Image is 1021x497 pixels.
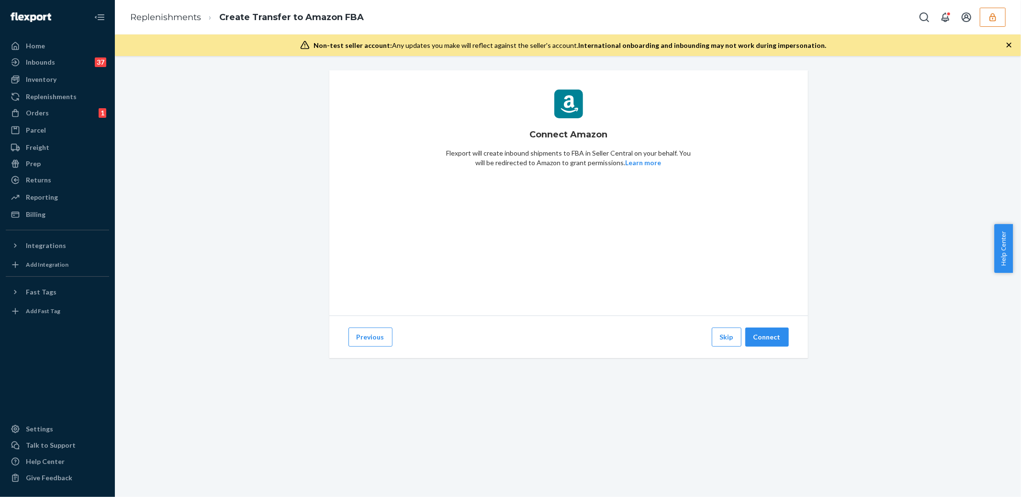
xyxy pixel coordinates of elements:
[20,7,55,15] span: Support
[26,307,60,315] div: Add Fast Tag
[6,140,109,155] a: Freight
[11,12,51,22] img: Flexport logo
[130,12,201,23] a: Replenishments
[6,454,109,469] a: Help Center
[26,125,46,135] div: Parcel
[26,441,76,450] div: Talk to Support
[6,238,109,253] button: Integrations
[26,241,66,250] div: Integrations
[26,75,56,84] div: Inventory
[26,143,49,152] div: Freight
[6,284,109,300] button: Fast Tags
[6,207,109,222] a: Billing
[26,159,41,169] div: Prep
[6,304,109,319] a: Add Fast Tag
[6,470,109,486] button: Give Feedback
[6,156,109,171] a: Prep
[936,8,955,27] button: Open notifications
[6,421,109,437] a: Settings
[219,12,364,23] a: Create Transfer to Amazon FBA
[994,224,1013,273] button: Help Center
[90,8,109,27] button: Close Navigation
[26,457,65,466] div: Help Center
[26,92,77,102] div: Replenishments
[915,8,934,27] button: Open Search Box
[26,57,55,67] div: Inbounds
[6,190,109,205] a: Reporting
[6,438,109,453] button: Talk to Support
[123,3,371,32] ol: breadcrumbs
[26,175,51,185] div: Returns
[6,105,109,121] a: Orders1
[348,328,393,347] button: Previous
[6,89,109,104] a: Replenishments
[6,172,109,188] a: Returns
[745,328,789,347] button: Connect
[6,123,109,138] a: Parcel
[578,41,826,49] span: International onboarding and inbounding may not work during impersonation.
[6,38,109,54] a: Home
[529,128,607,141] h3: Connect Amazon
[6,257,109,272] a: Add Integration
[26,41,45,51] div: Home
[26,108,49,118] div: Orders
[712,328,741,347] button: Skip
[26,473,72,483] div: Give Feedback
[626,158,662,168] button: Learn more
[26,424,53,434] div: Settings
[314,41,392,49] span: Non-test seller account:
[6,72,109,87] a: Inventory
[26,287,56,297] div: Fast Tags
[26,260,68,269] div: Add Integration
[443,148,694,168] div: Flexport will create inbound shipments to FBA in Seller Central on your behalf. You will be redir...
[6,55,109,70] a: Inbounds37
[314,41,826,50] div: Any updates you make will reflect against the seller's account.
[26,210,45,219] div: Billing
[99,108,106,118] div: 1
[26,192,58,202] div: Reporting
[95,57,106,67] div: 37
[957,8,976,27] button: Open account menu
